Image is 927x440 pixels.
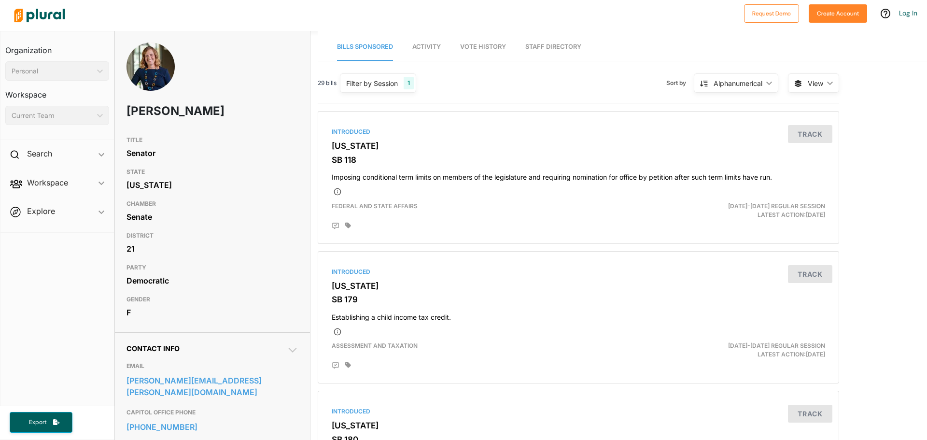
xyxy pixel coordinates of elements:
[809,4,867,23] button: Create Account
[744,8,799,18] a: Request Demo
[332,281,825,291] h3: [US_STATE]
[337,33,393,61] a: Bills Sponsored
[728,202,825,210] span: [DATE]-[DATE] Regular Session
[332,407,825,416] div: Introduced
[460,33,506,61] a: Vote History
[126,97,229,126] h1: [PERSON_NAME]
[126,407,298,418] h3: CAPITOL OFFICE PHONE
[809,8,867,18] a: Create Account
[10,412,72,433] button: Export
[714,78,762,88] div: Alphanumerical
[126,146,298,160] div: Senator
[126,420,298,434] a: [PHONE_NUMBER]
[12,111,93,121] div: Current Team
[332,155,825,165] h3: SB 118
[788,405,832,423] button: Track
[332,141,825,151] h3: [US_STATE]
[126,230,298,241] h3: DISTRICT
[332,421,825,430] h3: [US_STATE]
[345,362,351,369] div: Add tags
[27,148,52,159] h2: Search
[126,241,298,256] div: 21
[332,268,825,276] div: Introduced
[744,4,799,23] button: Request Demo
[318,79,337,87] span: 29 bills
[126,273,298,288] div: Democratic
[788,125,832,143] button: Track
[5,81,109,102] h3: Workspace
[126,178,298,192] div: [US_STATE]
[460,43,506,50] span: Vote History
[126,198,298,210] h3: CHAMBER
[126,294,298,305] h3: GENDER
[332,309,825,322] h4: Establishing a child income tax credit.
[525,33,581,61] a: Staff Directory
[332,362,339,369] div: Add Position Statement
[808,78,823,88] span: View
[126,262,298,273] h3: PARTY
[412,33,441,61] a: Activity
[788,265,832,283] button: Track
[332,342,418,349] span: Assessment and Taxation
[728,342,825,349] span: [DATE]-[DATE] Regular Session
[126,344,180,353] span: Contact Info
[5,36,109,57] h3: Organization
[663,341,832,359] div: Latest Action: [DATE]
[346,78,398,88] div: Filter by Session
[126,166,298,178] h3: STATE
[126,360,298,372] h3: EMAIL
[126,43,175,113] img: Headshot of Dinah Sykes
[332,202,418,210] span: Federal and State Affairs
[332,128,825,136] div: Introduced
[22,418,53,426] span: Export
[404,77,414,89] div: 1
[126,134,298,146] h3: TITLE
[332,222,339,230] div: Add Position Statement
[126,305,298,320] div: F
[126,373,298,399] a: [PERSON_NAME][EMAIL_ADDRESS][PERSON_NAME][DOMAIN_NAME]
[332,295,825,304] h3: SB 179
[666,79,694,87] span: Sort by
[126,210,298,224] div: Senate
[337,43,393,50] span: Bills Sponsored
[12,66,93,76] div: Personal
[663,202,832,219] div: Latest Action: [DATE]
[345,222,351,229] div: Add tags
[899,9,917,17] a: Log In
[332,169,825,182] h4: Imposing conditional term limits on members of the legislature and requiring nomination for offic...
[412,43,441,50] span: Activity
